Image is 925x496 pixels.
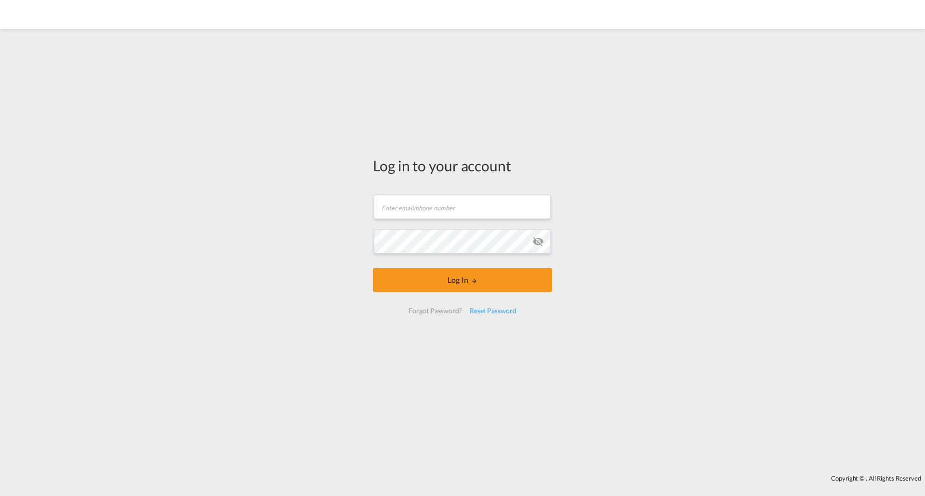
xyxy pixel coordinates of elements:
[373,155,552,176] div: Log in to your account
[373,268,552,292] button: LOGIN
[405,302,465,319] div: Forgot Password?
[532,236,544,247] md-icon: icon-eye-off
[374,195,551,219] input: Enter email/phone number
[466,302,520,319] div: Reset Password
